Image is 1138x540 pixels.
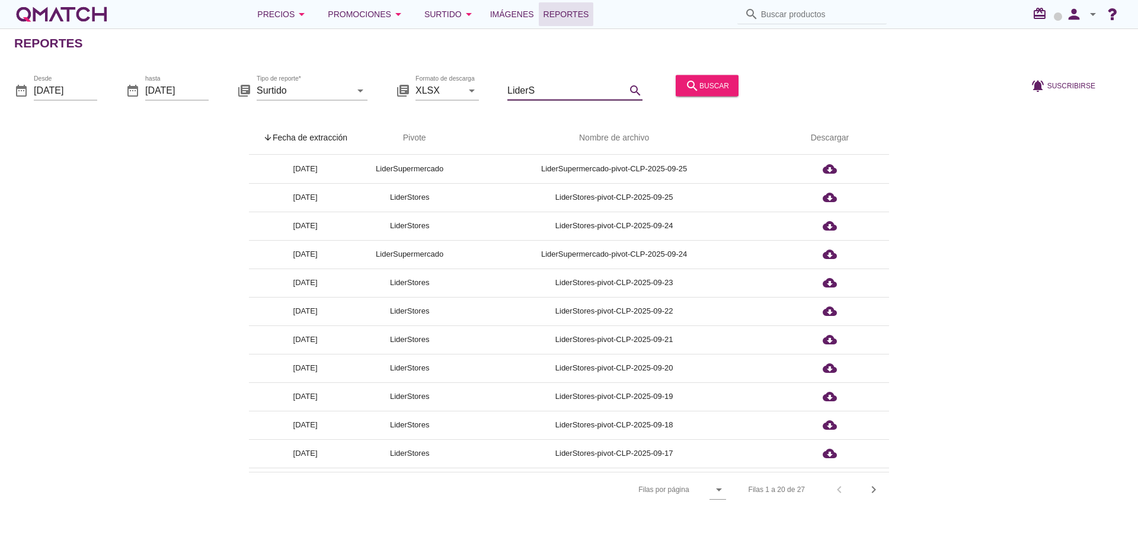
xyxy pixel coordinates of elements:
[458,183,771,212] td: LiderStores-pivot-CLP-2025-09-25
[823,219,837,233] i: cloud_download
[507,81,626,100] input: Filtrar por texto
[749,484,805,495] div: Filas 1 a 20 de 27
[462,7,476,21] i: arrow_drop_down
[823,333,837,347] i: cloud_download
[520,472,725,507] div: Filas por página
[1086,7,1100,21] i: arrow_drop_down
[362,382,458,411] td: LiderStores
[391,7,405,21] i: arrow_drop_down
[823,190,837,205] i: cloud_download
[458,269,771,297] td: LiderStores-pivot-CLP-2025-09-23
[249,382,362,411] td: [DATE]
[823,389,837,404] i: cloud_download
[145,81,209,100] input: hasta
[126,83,140,97] i: date_range
[263,133,273,142] i: arrow_upward
[248,2,318,26] button: Precios
[1031,78,1047,92] i: notifications_active
[249,122,362,155] th: Fecha de extracción: Sorted descending. Activate to remove sorting.
[761,5,880,24] input: Buscar productos
[771,122,889,155] th: Descargar: Not sorted.
[249,325,362,354] td: [DATE]
[458,155,771,183] td: LiderSupermercado-pivot-CLP-2025-09-25
[295,7,309,21] i: arrow_drop_down
[823,276,837,290] i: cloud_download
[490,7,534,21] span: Imágenes
[628,83,642,97] i: search
[362,122,458,155] th: Pivote: Not sorted. Activate to sort ascending.
[458,468,771,496] td: LiderStores-pivot-CLP-2025-09-16
[249,240,362,269] td: [DATE]
[458,411,771,439] td: LiderStores-pivot-CLP-2025-09-18
[823,162,837,176] i: cloud_download
[362,439,458,468] td: LiderStores
[362,411,458,439] td: LiderStores
[685,78,699,92] i: search
[237,83,251,97] i: library_books
[1062,6,1086,23] i: person
[249,269,362,297] td: [DATE]
[823,304,837,318] i: cloud_download
[14,34,83,53] h2: Reportes
[458,354,771,382] td: LiderStores-pivot-CLP-2025-09-20
[318,2,415,26] button: Promociones
[362,155,458,183] td: LiderSupermercado
[544,7,589,21] span: Reportes
[362,240,458,269] td: LiderSupermercado
[1047,80,1095,91] span: Suscribirse
[1032,7,1051,21] i: redeem
[458,240,771,269] td: LiderSupermercado-pivot-CLP-2025-09-24
[14,2,109,26] a: white-qmatch-logo
[362,183,458,212] td: LiderStores
[539,2,594,26] a: Reportes
[458,297,771,325] td: LiderStores-pivot-CLP-2025-09-22
[823,361,837,375] i: cloud_download
[485,2,539,26] a: Imágenes
[712,483,726,497] i: arrow_drop_down
[249,411,362,439] td: [DATE]
[415,2,485,26] button: Surtido
[424,7,476,21] div: Surtido
[328,7,405,21] div: Promociones
[458,439,771,468] td: LiderStores-pivot-CLP-2025-09-17
[14,83,28,97] i: date_range
[458,382,771,411] td: LiderStores-pivot-CLP-2025-09-19
[458,122,771,155] th: Nombre de archivo: Not sorted.
[362,354,458,382] td: LiderStores
[362,269,458,297] td: LiderStores
[465,83,479,97] i: arrow_drop_down
[823,446,837,461] i: cloud_download
[1021,75,1105,96] button: Suscribirse
[744,7,759,21] i: search
[249,183,362,212] td: [DATE]
[396,83,410,97] i: library_books
[249,354,362,382] td: [DATE]
[249,155,362,183] td: [DATE]
[257,7,309,21] div: Precios
[257,81,351,100] input: Tipo de reporte*
[249,297,362,325] td: [DATE]
[823,247,837,261] i: cloud_download
[362,325,458,354] td: LiderStores
[863,479,884,500] button: Next page
[362,468,458,496] td: LiderStores
[353,83,367,97] i: arrow_drop_down
[676,75,739,96] button: buscar
[34,81,97,100] input: Desde
[249,439,362,468] td: [DATE]
[823,418,837,432] i: cloud_download
[362,297,458,325] td: LiderStores
[685,78,729,92] div: buscar
[362,212,458,240] td: LiderStores
[249,212,362,240] td: [DATE]
[458,325,771,354] td: LiderStores-pivot-CLP-2025-09-21
[415,81,462,100] input: Formato de descarga
[867,483,881,497] i: chevron_right
[458,212,771,240] td: LiderStores-pivot-CLP-2025-09-24
[249,468,362,496] td: [DATE]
